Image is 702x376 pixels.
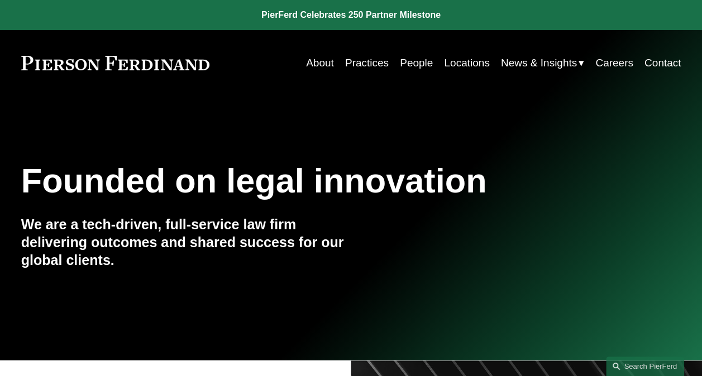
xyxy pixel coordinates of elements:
a: People [400,52,433,74]
a: Careers [595,52,633,74]
h4: We are a tech-driven, full-service law firm delivering outcomes and shared success for our global... [21,216,351,269]
a: folder dropdown [501,52,584,74]
a: Search this site [606,356,684,376]
a: Locations [444,52,489,74]
span: News & Insights [501,54,577,73]
a: About [306,52,334,74]
h1: Founded on legal innovation [21,161,571,200]
a: Contact [644,52,681,74]
a: Practices [345,52,389,74]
